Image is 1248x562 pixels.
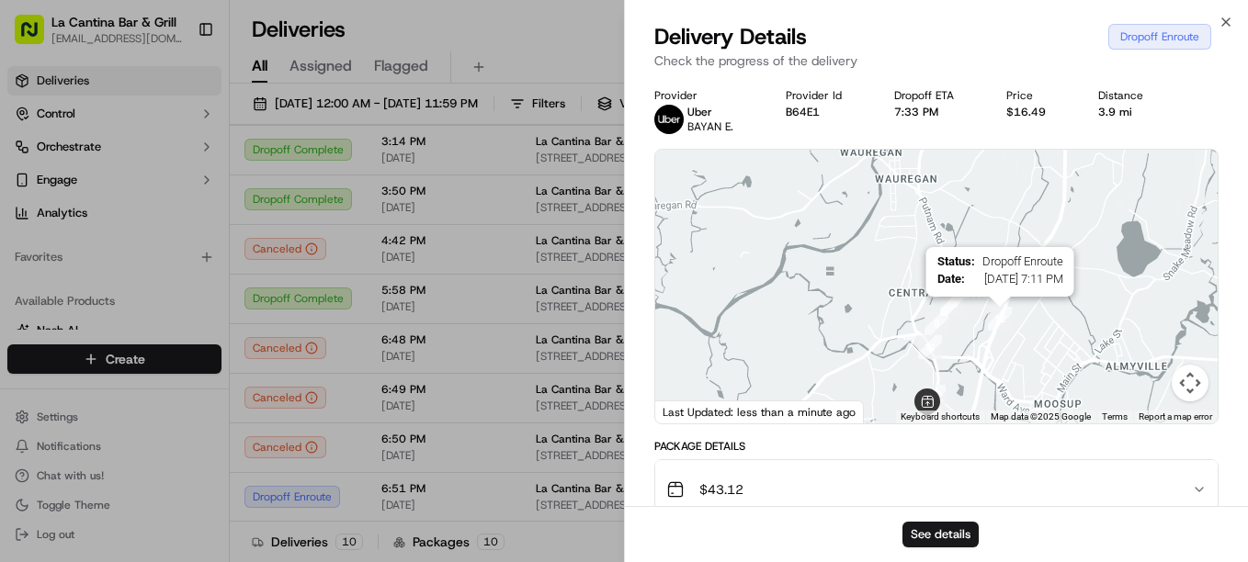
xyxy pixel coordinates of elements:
div: Provider Id [786,88,865,103]
div: 💻 [155,412,170,427]
div: Last Updated: less than a minute ago [655,400,864,423]
a: Open this area in Google Maps (opens a new window) [660,399,720,423]
div: $16.49 [1006,105,1069,119]
div: 7 [922,385,946,409]
img: 9188753566659_6852d8bf1fb38e338040_72.png [39,175,72,208]
img: 1736555255976-a54dd68f-1ca7-489b-9aae-adbdc363a1c4 [37,286,51,300]
span: • [153,334,159,349]
span: Status : [937,254,975,268]
p: Uber [687,105,733,119]
span: Regen Pajulas [57,285,134,299]
a: Powered byPylon [130,425,222,440]
span: BAYAN E. [687,119,733,134]
div: Provider [654,88,756,103]
img: Masood Aslam [18,317,48,346]
img: Regen Pajulas [18,267,48,297]
button: B64E1 [786,105,820,119]
div: 8 [925,311,948,335]
a: 📗Knowledge Base [11,403,148,436]
img: 1736555255976-a54dd68f-1ca7-489b-9aae-adbdc363a1c4 [37,335,51,350]
span: Date : [937,272,965,286]
span: [DATE] 7:11 PM [972,272,1063,286]
img: Nash [18,18,55,55]
span: • [138,285,144,299]
div: 📗 [18,412,33,427]
button: Map camera controls [1172,365,1208,401]
span: Knowledge Base [37,410,141,429]
a: Terms (opens in new tab) [1102,411,1128,421]
span: Pylon [183,426,222,440]
span: Delivery Details [654,22,807,51]
div: Start new chat [83,175,301,194]
a: 💻API Documentation [148,403,302,436]
button: Start new chat [312,181,335,203]
div: Package Details [654,439,1219,454]
button: Keyboard shortcuts [901,410,980,423]
p: Welcome 👋 [18,73,335,103]
div: 12 [988,307,1012,331]
div: We're available if you need us! [83,194,253,208]
div: Distance [1098,88,1166,103]
img: Google [660,399,720,423]
div: 10 [940,292,964,316]
span: [DATE] [148,285,186,299]
span: Dropoff Enroute [982,254,1063,268]
button: See all [285,235,335,257]
div: Past conversations [18,239,123,253]
button: See details [902,522,979,547]
span: API Documentation [174,410,295,429]
input: Got a question? Start typing here... [48,118,331,138]
div: Price [1006,88,1069,103]
a: Report a map error [1139,411,1212,421]
div: 3.9 mi [1098,105,1166,119]
span: [DATE] [163,334,200,349]
p: Check the progress of the delivery [654,51,1219,70]
span: $43.12 [699,480,743,499]
div: 7:33 PM [894,105,977,119]
span: Map data ©2025 Google [991,411,1091,421]
div: Dropoff ETA [894,88,977,103]
button: $43.12 [655,460,1218,519]
div: 11 [918,335,942,359]
img: uber-new-logo.jpeg [654,105,684,134]
span: [PERSON_NAME] [57,334,149,349]
img: 1736555255976-a54dd68f-1ca7-489b-9aae-adbdc363a1c4 [18,175,51,208]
